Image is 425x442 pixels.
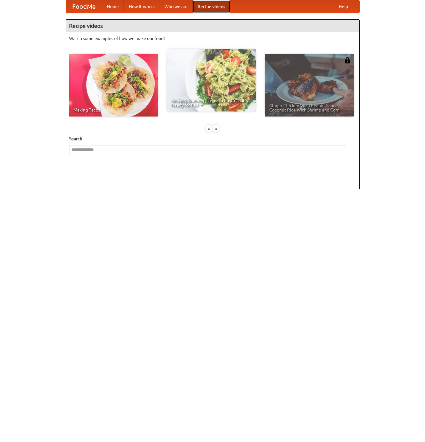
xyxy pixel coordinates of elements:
h5: Search [69,136,356,142]
a: FoodMe [66,0,102,13]
span: An Easy, Summery Tomato Pasta That's Ready for Fall [171,98,251,107]
div: « [206,125,212,132]
h4: Recipe videos [66,20,359,32]
span: Making Tacos [73,108,154,112]
a: Help [334,0,353,13]
p: Watch some examples of how we make our food! [69,35,356,42]
a: How it works [124,0,159,13]
a: Home [102,0,124,13]
a: Who we are [159,0,193,13]
a: An Easy, Summery Tomato Pasta That's Ready for Fall [167,49,256,112]
a: Recipe videos [193,0,230,13]
a: Making Tacos [69,54,158,117]
img: 483408.png [344,57,351,63]
div: » [213,125,219,132]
